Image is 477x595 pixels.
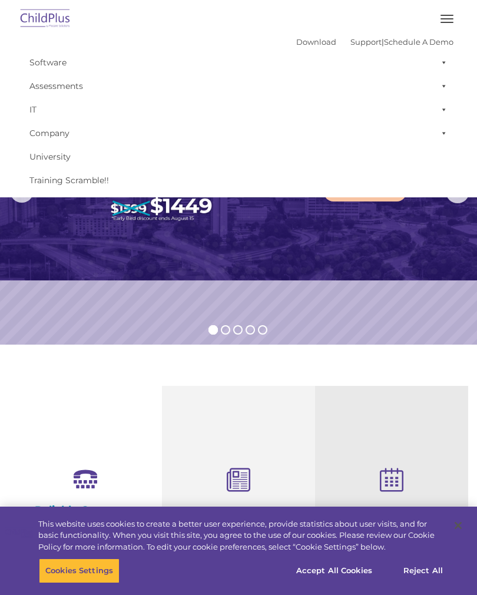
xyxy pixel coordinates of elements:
[39,558,120,583] button: Cookies Settings
[38,518,444,553] div: This website uses cookies to create a better user experience, provide statistics about user visit...
[171,505,306,544] h4: Child Development Assessments in ChildPlus
[296,37,336,47] a: Download
[296,37,453,47] font: |
[24,145,453,168] a: University
[384,37,453,47] a: Schedule A Demo
[386,558,460,583] button: Reject All
[290,558,379,583] button: Accept All Cookies
[24,121,453,145] a: Company
[324,505,459,518] h4: Free Regional Meetings
[24,51,453,74] a: Software
[24,98,453,121] a: IT
[18,5,73,33] img: ChildPlus by Procare Solutions
[18,504,153,530] h4: Reliable Customer Support
[445,513,471,538] button: Close
[24,74,453,98] a: Assessments
[24,168,453,192] a: Training Scramble!!
[350,37,382,47] a: Support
